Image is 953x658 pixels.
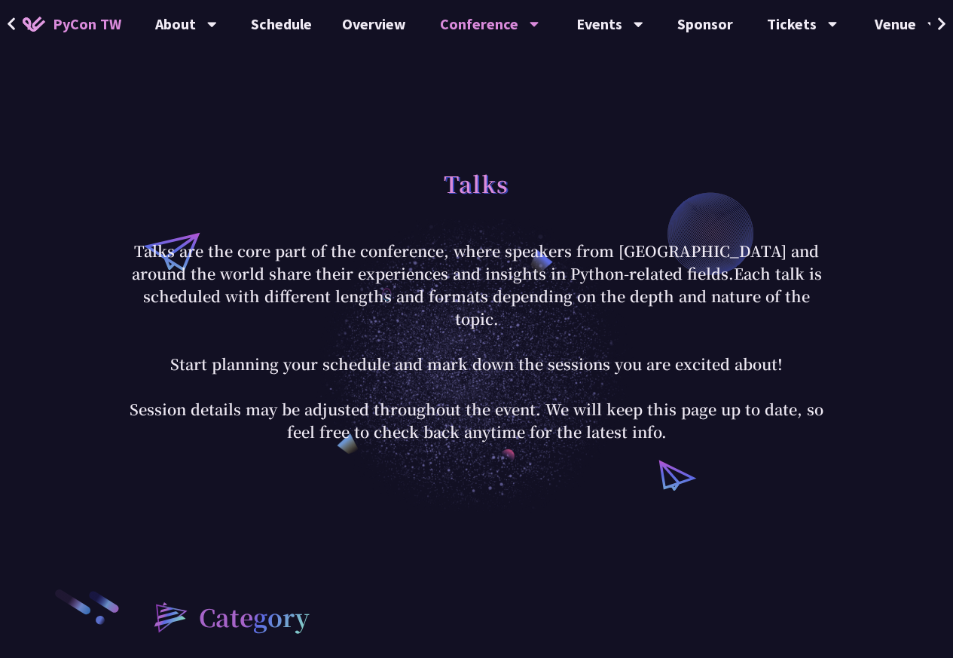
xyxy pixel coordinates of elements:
[127,240,827,443] p: Talks are the core part of the conference, where speakers from [GEOGRAPHIC_DATA] and around the w...
[139,588,199,645] img: heading-bullet
[8,5,136,43] a: PyCon TW
[53,13,121,35] span: PyCon TW
[23,17,45,32] img: Home icon of PyCon TW 2025
[199,598,310,635] h2: Category
[444,161,509,206] h1: Talks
